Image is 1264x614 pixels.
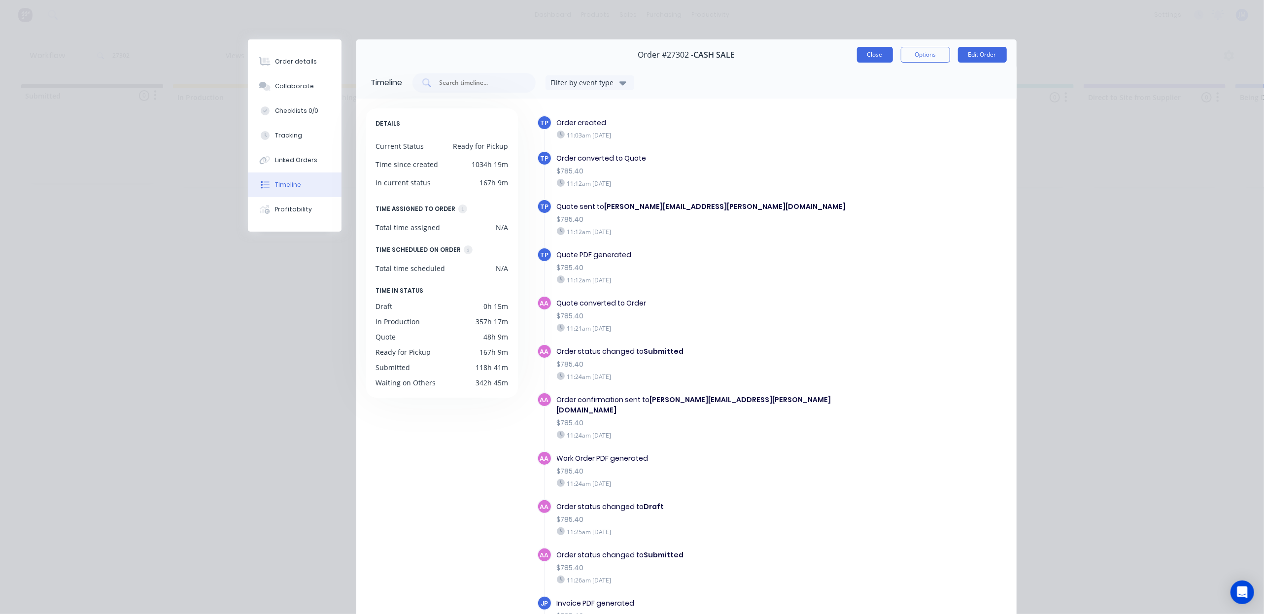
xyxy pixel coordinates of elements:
[275,57,317,66] div: Order details
[275,180,301,189] div: Timeline
[376,332,396,342] div: Quote
[376,204,456,214] div: TIME ASSIGNED TO ORDER
[557,479,847,488] div: 11:24am [DATE]
[857,47,893,63] button: Close
[496,222,508,233] div: N/A
[557,311,847,321] div: $785.40
[540,454,549,463] span: AA
[376,377,436,388] div: Waiting on Others
[479,347,508,357] div: 167h 9m
[376,177,431,188] div: In current status
[376,316,420,327] div: In Production
[557,527,847,536] div: 11:25am [DATE]
[248,74,342,99] button: Collaborate
[557,453,847,464] div: Work Order PDF generated
[496,263,508,273] div: N/A
[644,550,684,560] b: Submitted
[1230,580,1254,604] div: Open Intercom Messenger
[557,275,847,284] div: 11:12am [DATE]
[376,362,410,373] div: Submitted
[540,395,549,405] span: AA
[541,599,548,608] span: JP
[540,550,549,560] span: AA
[476,377,508,388] div: 342h 45m
[557,418,847,428] div: $785.40
[376,244,461,255] div: TIME SCHEDULED ON ORDER
[557,563,847,573] div: $785.40
[958,47,1007,63] button: Edit Order
[557,202,847,212] div: Quote sent to
[644,346,684,356] b: Submitted
[546,75,634,90] button: Filter by event type
[479,177,508,188] div: 167h 9m
[376,347,431,357] div: Ready for Pickup
[248,197,342,222] button: Profitability
[476,316,508,327] div: 357h 17m
[644,502,664,512] b: Draft
[540,502,549,512] span: AA
[453,141,508,151] div: Ready for Pickup
[483,301,508,311] div: 0h 15m
[540,250,548,260] span: TP
[557,395,847,415] div: Order confirmation sent to
[483,332,508,342] div: 48h 9m
[557,576,847,584] div: 11:26am [DATE]
[693,50,735,60] span: CASH SALE
[540,154,548,163] span: TP
[540,118,548,128] span: TP
[376,118,401,129] span: DETAILS
[557,346,847,357] div: Order status changed to
[557,466,847,477] div: $785.40
[376,141,424,151] div: Current Status
[557,118,847,128] div: Order created
[540,299,549,308] span: AA
[557,298,847,308] div: Quote converted to Order
[248,99,342,123] button: Checklists 0/0
[275,82,314,91] div: Collaborate
[557,431,847,440] div: 11:24am [DATE]
[275,131,302,140] div: Tracking
[540,202,548,211] span: TP
[371,77,403,89] div: Timeline
[476,362,508,373] div: 118h 41m
[557,227,847,236] div: 11:12am [DATE]
[557,263,847,273] div: $785.40
[557,324,847,333] div: 11:21am [DATE]
[439,78,520,88] input: Search timeline...
[376,285,424,296] span: TIME IN STATUS
[605,202,846,211] b: [PERSON_NAME][EMAIL_ADDRESS][PERSON_NAME][DOMAIN_NAME]
[551,77,617,88] div: Filter by event type
[557,359,847,370] div: $785.40
[557,395,831,415] b: [PERSON_NAME][EMAIL_ADDRESS][PERSON_NAME][DOMAIN_NAME]
[248,148,342,172] button: Linked Orders
[540,347,549,356] span: AA
[248,123,342,148] button: Tracking
[557,153,847,164] div: Order converted to Quote
[557,131,847,139] div: 11:03am [DATE]
[376,263,445,273] div: Total time scheduled
[557,502,847,512] div: Order status changed to
[248,49,342,74] button: Order details
[376,159,439,170] div: Time since created
[275,205,312,214] div: Profitability
[275,106,318,115] div: Checklists 0/0
[557,179,847,188] div: 11:12am [DATE]
[638,50,693,60] span: Order #27302 -
[248,172,342,197] button: Timeline
[376,301,393,311] div: Draft
[901,47,950,63] button: Options
[557,166,847,176] div: $785.40
[376,222,441,233] div: Total time assigned
[557,250,847,260] div: Quote PDF generated
[557,598,847,609] div: Invoice PDF generated
[275,156,317,165] div: Linked Orders
[472,159,508,170] div: 1034h 19m
[557,550,847,560] div: Order status changed to
[557,214,847,225] div: $785.40
[557,372,847,381] div: 11:24am [DATE]
[557,514,847,525] div: $785.40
